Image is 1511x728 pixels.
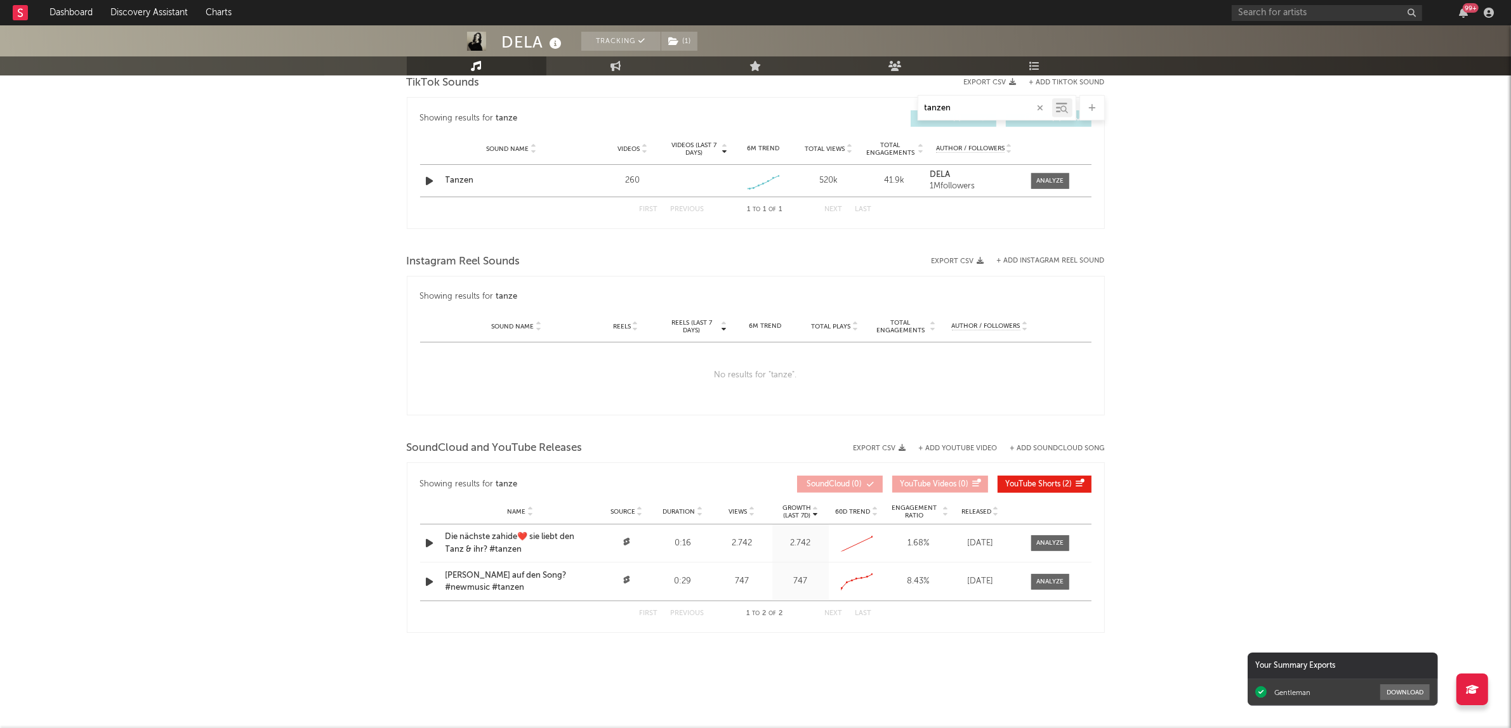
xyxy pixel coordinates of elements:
[825,610,843,617] button: Next
[807,481,850,488] span: SoundCloud
[930,182,1018,191] div: 1M followers
[496,289,517,304] div: tanze
[799,174,858,187] div: 520k
[1463,3,1479,13] div: 99 +
[420,289,1092,304] div: Showing results for
[445,531,595,556] a: Die nächste zahide❤️ sie liebt den Tanz & ihr? #tanzen
[1380,684,1430,700] button: Download
[407,441,583,456] span: SoundCloud and YouTube Releases
[618,145,640,153] span: Videos
[855,610,872,617] button: Last
[997,257,1105,264] button: + Add Instagram Reel Sound
[668,141,720,157] span: Videos (last 7 days)
[952,322,1020,330] span: Author / Followers
[855,206,872,213] button: Last
[805,145,845,153] span: Total Views
[407,75,480,91] span: TikTok Sounds
[955,537,1006,550] div: [DATE]
[1248,653,1438,679] div: Your Summary Exports
[769,611,776,616] span: of
[730,202,800,218] div: 1 1 1
[932,257,984,265] button: Export CSV
[811,323,850,330] span: Total Plays
[918,103,1052,114] input: Search by song name or URL
[955,575,1006,588] div: [DATE]
[769,207,776,212] span: of
[906,445,998,452] div: + Add YouTube Video
[507,508,525,516] span: Name
[936,145,1005,153] span: Author / Followers
[496,477,517,492] div: tanze
[671,610,704,617] button: Previous
[1017,79,1105,86] button: + Add TikTok Sound
[640,610,658,617] button: First
[613,323,631,330] span: Reels
[998,476,1092,493] button: YouTube Shorts(2)
[445,174,578,187] a: Tanzen
[658,537,708,550] div: 0:16
[445,569,595,594] a: [PERSON_NAME] auf den Song? #newmusic #tanzen
[734,144,793,153] div: 6M Trend
[604,174,663,187] div: 260
[753,207,760,212] span: to
[998,445,1105,452] button: + Add SoundCloud Song
[661,32,697,51] button: (1)
[930,171,950,179] strong: DELA
[1006,481,1072,488] span: ( 2 )
[825,206,843,213] button: Next
[661,32,698,51] span: ( 1 )
[491,323,534,330] span: Sound Name
[640,206,658,213] button: First
[930,171,1018,179] a: DELA
[671,206,704,213] button: Previous
[610,508,635,516] span: Source
[664,319,720,334] span: Reels (last 7 days)
[487,145,529,153] span: Sound Name
[892,476,988,493] button: YouTube Videos(0)
[1029,79,1105,86] button: + Add TikTok Sound
[729,508,747,516] span: Views
[663,508,695,516] span: Duration
[775,537,826,550] div: 2.742
[581,32,661,51] button: Tracking
[873,319,928,334] span: Total Engagements
[805,481,864,488] span: ( 0 )
[407,254,520,270] span: Instagram Reel Sounds
[836,508,871,516] span: 60D Trend
[888,575,949,588] div: 8.43 %
[782,504,811,512] p: Growth
[782,512,811,519] p: (Last 7d)
[420,342,1092,408] div: No results for " tanze ".
[888,537,949,550] div: 1.68 %
[752,611,760,616] span: to
[734,322,797,331] div: 6M Trend
[864,174,923,187] div: 41.9k
[964,79,1017,86] button: Export CSV
[984,257,1105,264] div: + Add Instagram Reel Sound
[502,32,565,53] div: DELA
[714,537,769,550] div: 2.742
[888,504,941,519] span: Engagement Ratio
[1459,8,1468,18] button: 99+
[1232,5,1422,21] input: Search for artists
[961,508,991,516] span: Released
[1006,481,1061,488] span: YouTube Shorts
[714,575,769,588] div: 747
[1274,688,1310,697] div: Gentleman
[658,575,708,588] div: 0:29
[854,445,906,452] button: Export CSV
[919,445,998,452] button: + Add YouTube Video
[901,481,957,488] span: YouTube Videos
[901,481,969,488] span: ( 0 )
[775,575,826,588] div: 747
[420,476,756,493] div: Showing results for
[864,141,916,157] span: Total Engagements
[730,606,800,621] div: 1 2 2
[1010,445,1105,452] button: + Add SoundCloud Song
[797,476,883,493] button: SoundCloud(0)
